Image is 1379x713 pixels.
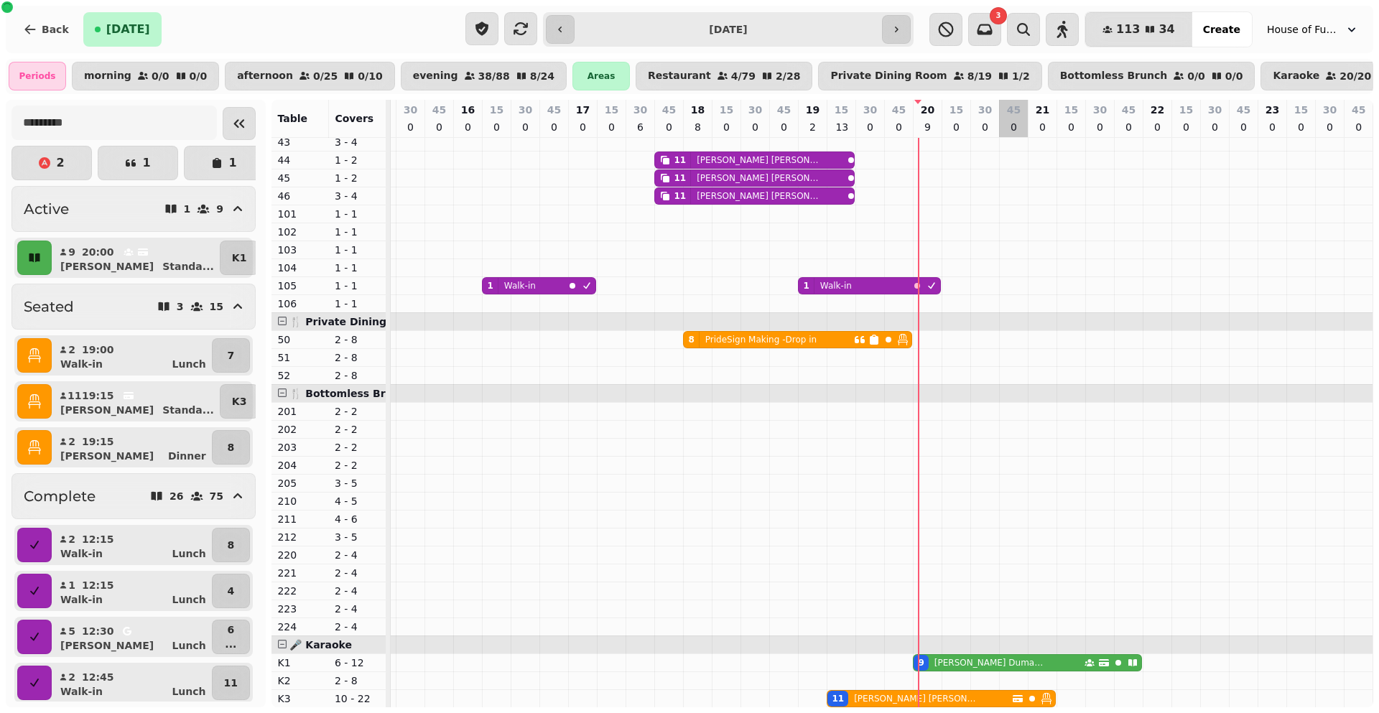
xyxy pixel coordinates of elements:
p: 0 [1123,120,1134,134]
p: 205 [277,476,323,490]
p: 0 [1266,120,1278,134]
button: 112:15Walk-inLunch [55,574,209,608]
p: K1 [277,656,323,670]
p: 202 [277,422,323,437]
p: 22 [1151,103,1164,117]
p: 9 [921,120,933,134]
p: 18 [691,103,705,117]
p: 105 [277,279,323,293]
p: 3 - 4 [335,189,381,203]
p: 0 [950,120,962,134]
span: Back [42,24,69,34]
p: 2 - 8 [335,674,381,688]
p: Lunch [172,684,205,699]
p: Walk-in [504,280,536,292]
p: 20 [921,103,934,117]
span: Covers [335,113,373,124]
p: 2 - 2 [335,422,381,437]
p: 2 - 4 [335,566,381,580]
p: 0 [663,120,674,134]
p: 44 [277,153,323,167]
p: 0 [433,120,445,134]
p: 0 [548,120,560,134]
p: 45 [1237,103,1250,117]
button: Complete2675 [11,473,256,519]
p: 51 [277,350,323,365]
p: 15 [210,302,223,312]
p: 52 [277,368,323,383]
p: 45 [1007,103,1021,117]
p: 30 [1208,103,1222,117]
p: 0 [1209,120,1220,134]
p: 45 [432,103,446,117]
button: 1119:15[PERSON_NAME]Standa... [55,384,217,419]
button: House of Fu Manchester [1258,17,1368,42]
button: 219:15[PERSON_NAME]Dinner [55,430,209,465]
p: 3 - 4 [335,135,381,149]
p: 0 [720,120,732,134]
p: 2 - 4 [335,602,381,616]
p: 30 [1323,103,1337,117]
button: [DATE] [83,12,162,47]
p: 1 - 2 [335,153,381,167]
p: 0 [893,120,904,134]
p: Dinner [168,449,206,463]
button: 212:45Walk-inLunch [55,666,209,700]
span: 🎤 Karaoke [289,639,352,651]
div: 8 [688,334,694,345]
p: 0 [749,120,761,134]
h2: Complete [24,486,96,506]
p: 0 [1008,120,1019,134]
p: 101 [277,207,323,221]
p: 12:15 [82,532,114,546]
p: 12:15 [82,578,114,592]
p: 13 [835,120,847,134]
p: 0 / 0 [1187,71,1205,81]
span: [DATE] [106,24,150,35]
p: 1 [228,157,236,169]
p: 0 / 10 [358,71,382,81]
p: 0 [1353,120,1365,134]
button: Seated315 [11,284,256,330]
p: 75 [210,491,223,501]
p: Walk-in [820,280,852,292]
button: 2 [11,146,92,180]
p: Restaurant [648,70,711,82]
p: 30 [519,103,532,117]
p: 2 - 8 [335,368,381,383]
div: 11 [674,154,686,166]
div: 1 [803,280,809,292]
div: 11 [832,693,844,704]
p: [PERSON_NAME] [60,259,154,274]
p: 0 / 0 [1225,71,1243,81]
p: Standa ... [162,259,214,274]
button: 4 [212,574,250,608]
p: 204 [277,458,323,472]
button: 219:00Walk-inLunch [55,338,209,373]
p: 102 [277,225,323,239]
p: 45 [777,103,791,117]
p: Lunch [172,592,206,607]
p: afternoon [237,70,293,82]
button: 8 [212,430,250,465]
p: K2 [277,674,323,688]
button: 11 [212,666,250,700]
p: K3 [277,691,323,706]
p: Private Dining Room [830,70,947,82]
p: Walk-in [60,684,103,699]
p: [PERSON_NAME] [60,638,154,653]
button: Back [11,12,80,47]
p: 222 [277,584,323,598]
p: 45 [277,171,323,185]
p: 106 [277,297,323,311]
p: 15 [720,103,733,117]
p: 1 - 1 [335,279,381,293]
p: 45 [662,103,676,117]
p: 0 [1036,120,1048,134]
p: 0 [979,120,990,134]
p: 2 - 2 [335,404,381,419]
p: 15 [1294,103,1308,117]
p: 12:30 [82,624,114,638]
p: [PERSON_NAME] [PERSON_NAME] [854,693,978,704]
p: 201 [277,404,323,419]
